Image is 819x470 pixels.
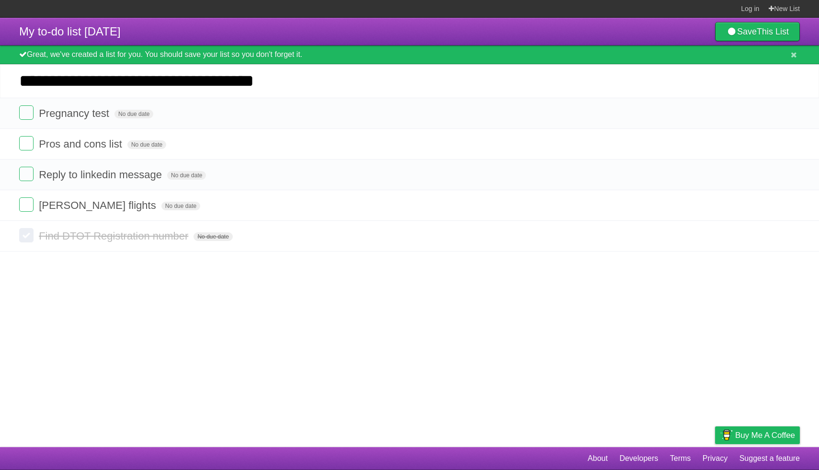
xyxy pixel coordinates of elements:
[757,27,789,36] b: This List
[127,140,166,149] span: No due date
[720,427,733,443] img: Buy me a coffee
[715,22,800,41] a: SaveThis List
[39,199,159,211] span: [PERSON_NAME] flights
[715,426,800,444] a: Buy me a coffee
[39,169,164,181] span: Reply to linkedin message
[735,427,795,444] span: Buy me a coffee
[619,449,658,468] a: Developers
[19,167,34,181] label: Done
[19,136,34,150] label: Done
[39,138,125,150] span: Pros and cons list
[161,202,200,210] span: No due date
[739,449,800,468] a: Suggest a feature
[19,228,34,242] label: Done
[703,449,728,468] a: Privacy
[670,449,691,468] a: Terms
[19,25,121,38] span: My to-do list [DATE]
[167,171,206,180] span: No due date
[114,110,153,118] span: No due date
[588,449,608,468] a: About
[39,107,112,119] span: Pregnancy test
[193,232,232,241] span: No due date
[19,197,34,212] label: Done
[39,230,191,242] span: Find DTOT Registration number
[19,105,34,120] label: Done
